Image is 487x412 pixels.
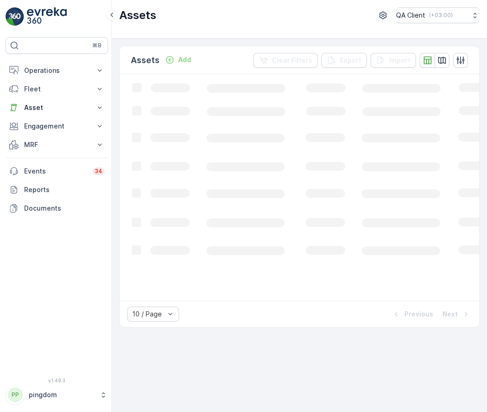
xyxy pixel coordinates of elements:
[6,378,108,383] span: v 1.49.3
[272,56,312,65] p: Clear Filters
[6,162,108,180] a: Events34
[24,122,90,131] p: Engagement
[6,199,108,218] a: Documents
[442,309,458,319] p: Next
[178,55,191,64] p: Add
[389,56,410,65] p: Import
[6,385,108,405] button: PPpingdom
[442,309,472,320] button: Next
[391,309,434,320] button: Previous
[340,56,361,65] p: Export
[429,12,453,19] p: ( +03:00 )
[6,117,108,135] button: Engagement
[24,185,104,194] p: Reports
[6,180,108,199] a: Reports
[396,7,480,23] button: QA Client(+03:00)
[95,167,103,175] p: 34
[24,140,90,149] p: MRF
[8,387,23,402] div: PP
[321,53,367,68] button: Export
[119,8,156,23] p: Assets
[24,167,87,176] p: Events
[253,53,318,68] button: Clear Filters
[6,7,24,26] img: logo
[24,66,90,75] p: Operations
[24,204,104,213] p: Documents
[131,54,160,67] p: Assets
[24,103,90,112] p: Asset
[92,42,102,49] p: ⌘B
[6,98,108,117] button: Asset
[6,61,108,80] button: Operations
[161,54,195,65] button: Add
[6,135,108,154] button: MRF
[396,11,425,20] p: QA Client
[27,7,67,26] img: logo_light-DOdMpM7g.png
[29,390,95,399] p: pingdom
[404,309,433,319] p: Previous
[371,53,416,68] button: Import
[6,80,108,98] button: Fleet
[24,84,90,94] p: Fleet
